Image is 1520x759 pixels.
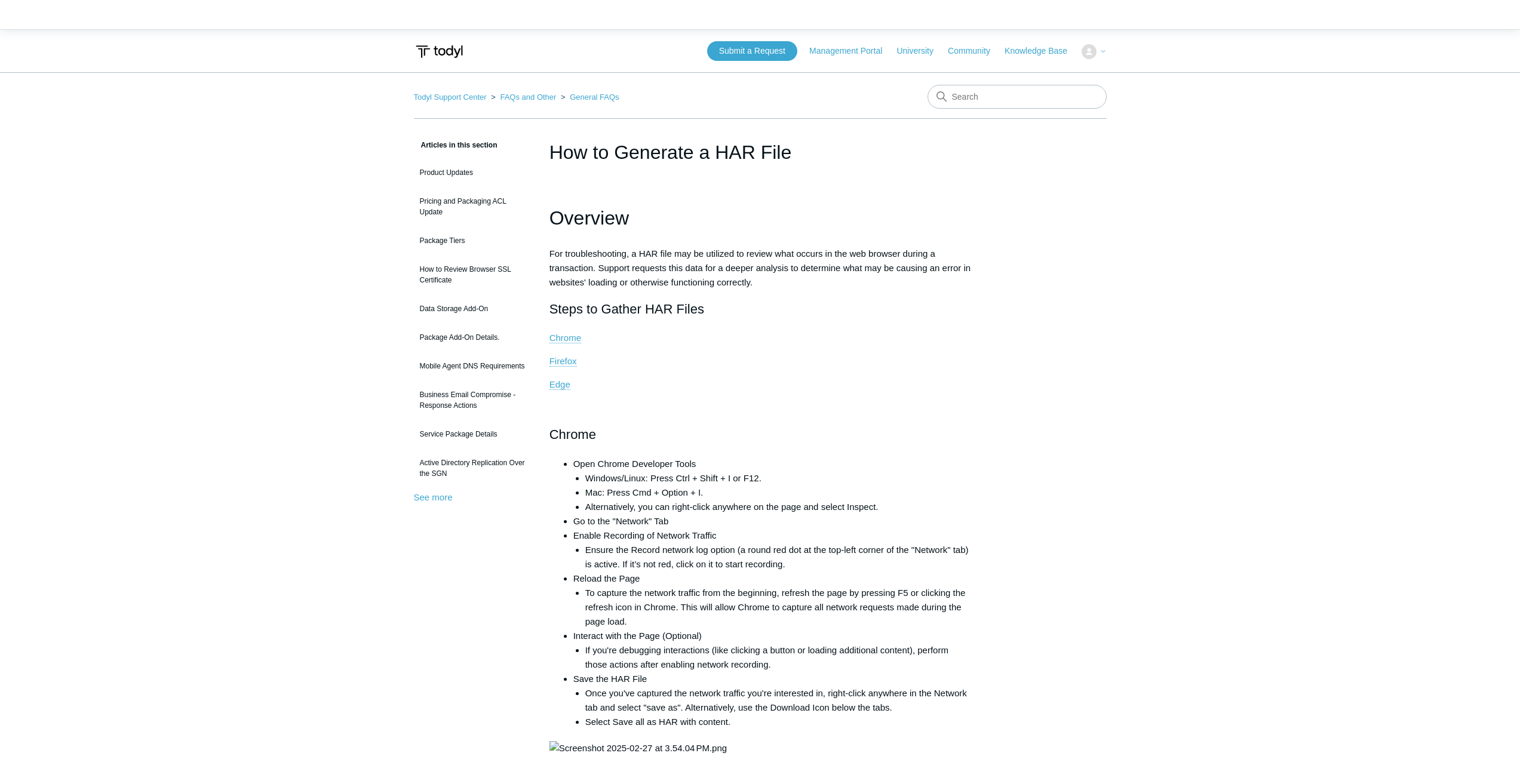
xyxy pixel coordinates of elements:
h1: How to Generate a HAR File [549,138,971,167]
a: Product Updates [414,161,532,184]
h1: Overview [549,203,971,233]
li: Windows/Linux: Press Ctrl + Shift + I or F12. [585,471,971,485]
a: Community [948,45,1002,57]
li: Enable Recording of Network Traffic [573,528,971,571]
li: General FAQs [558,93,619,102]
span: Articles in this section [414,141,498,149]
li: Ensure the Record network log option (a round red dot at the top-left corner of the "Network" tab... [585,543,971,571]
a: Service Package Details [414,423,532,445]
a: Chrome [549,333,581,343]
a: General FAQs [570,93,619,102]
li: If you're debugging interactions (like clicking a button or loading additional content), perform ... [585,643,971,672]
img: Todyl Support Center Help Center home page [414,41,465,63]
img: Screenshot 2025-02-27 at 3.54.04 PM.png [549,741,727,755]
li: FAQs and Other [489,93,558,102]
li: Todyl Support Center [414,93,489,102]
li: Reload the Page [573,571,971,629]
a: FAQs and Other [500,93,556,102]
a: Management Portal [809,45,894,57]
a: Firefox [549,356,577,367]
a: Todyl Support Center [414,93,487,102]
li: Select Save all as HAR with content. [585,715,971,729]
li: Interact with the Page (Optional) [573,629,971,672]
li: Mac: Press Cmd + Option + I. [585,485,971,500]
a: Data Storage Add-On [414,297,532,320]
a: Package Tiers [414,229,532,252]
a: University [896,45,945,57]
li: Open Chrome Developer Tools [573,457,971,514]
li: Once you've captured the network traffic you're interested in, right-click anywhere in the Networ... [585,686,971,715]
a: Mobile Agent DNS Requirements [414,355,532,377]
a: Package Add-On Details. [414,326,532,349]
p: For troubleshooting, a HAR file may be utilized to review what occurs in the web browser during a... [549,247,971,290]
li: Save the HAR File [573,672,971,729]
a: How to Review Browser SSL Certificate [414,258,532,291]
a: See more [414,492,453,502]
h2: Chrome [549,424,971,445]
li: To capture the network traffic from the beginning, refresh the page by pressing F5 or clicking th... [585,586,971,629]
a: Business Email Compromise - Response Actions [414,383,532,417]
input: Search [928,85,1107,109]
li: Alternatively, you can right-click anywhere on the page and select Inspect. [585,500,971,514]
h2: Steps to Gather HAR Files [549,299,971,319]
a: Pricing and Packaging ACL Update [414,190,532,223]
a: Active Directory Replication Over the SGN [414,451,532,485]
a: Edge [549,379,570,390]
a: Submit a Request [707,41,797,61]
a: Knowledge Base [1005,45,1079,57]
li: Go to the "Network" Tab [573,514,971,528]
